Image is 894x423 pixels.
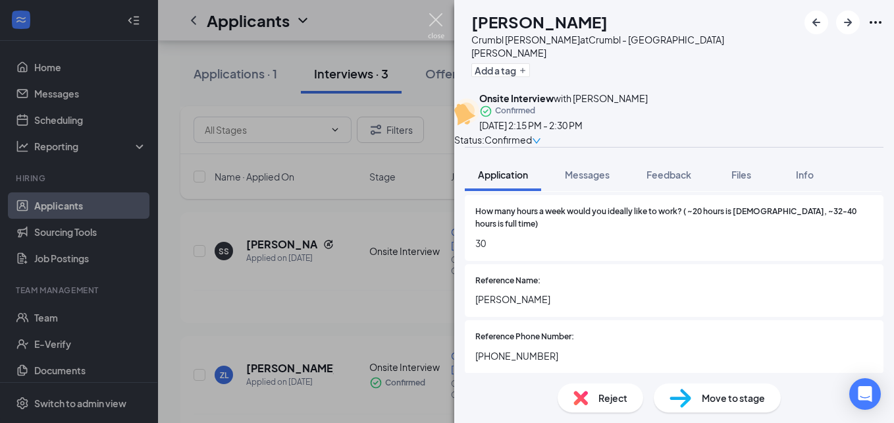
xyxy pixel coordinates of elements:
h1: [PERSON_NAME] [471,11,608,33]
div: Crumbl [PERSON_NAME] at Crumbl - [GEOGRAPHIC_DATA][PERSON_NAME] [471,33,798,59]
span: down [532,136,541,146]
span: Reference Name: [475,275,540,287]
span: Messages [565,169,610,181]
div: Open Intercom Messenger [849,378,881,410]
span: [PERSON_NAME] [475,292,873,306]
span: Move to stage [702,391,765,405]
svg: Ellipses [868,14,883,30]
span: [PHONE_NUMBER] [475,349,873,363]
span: Application [478,169,528,181]
button: ArrowLeftNew [804,11,828,34]
svg: ArrowLeftNew [808,14,824,30]
svg: Plus [519,67,527,74]
span: Confirmed [485,132,532,147]
span: Reject [598,391,627,405]
div: Status : [454,132,485,147]
button: PlusAdd a tag [471,63,530,77]
svg: ArrowRight [840,14,856,30]
span: Info [796,169,814,181]
span: 30 [475,236,873,250]
svg: CheckmarkCircle [479,105,492,118]
span: Files [731,169,751,181]
button: ArrowRight [836,11,860,34]
div: [DATE] 2:15 PM - 2:30 PM [479,118,648,132]
span: Reference Phone Number: [475,331,574,343]
span: Feedback [646,169,691,181]
b: Onsite Interview [479,92,554,104]
div: with [PERSON_NAME] [479,92,648,105]
span: How many hours a week would you ideally like to work? ( ~20 hours is [DEMOGRAPHIC_DATA], ~32-40 h... [475,206,873,231]
span: Confirmed [495,105,535,118]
